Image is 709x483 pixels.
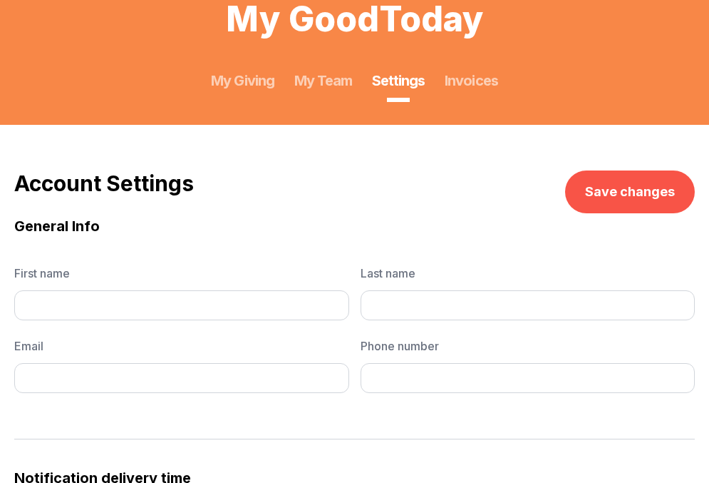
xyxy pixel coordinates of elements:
input: Email [14,363,349,393]
h2: Account Settings [14,171,194,196]
span: Last name [361,265,695,282]
span: Email [14,337,349,355]
input: Last name [361,290,695,320]
span: First name [14,265,349,282]
input: Phone number [361,363,695,393]
button: Save changes [565,171,695,213]
h3: General Info [14,216,695,236]
a: My Team [294,71,352,91]
a: Settings [372,71,425,91]
input: First name [14,290,349,320]
a: My Giving [211,71,274,91]
span: Phone number [361,337,695,355]
a: Invoices [445,71,497,91]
